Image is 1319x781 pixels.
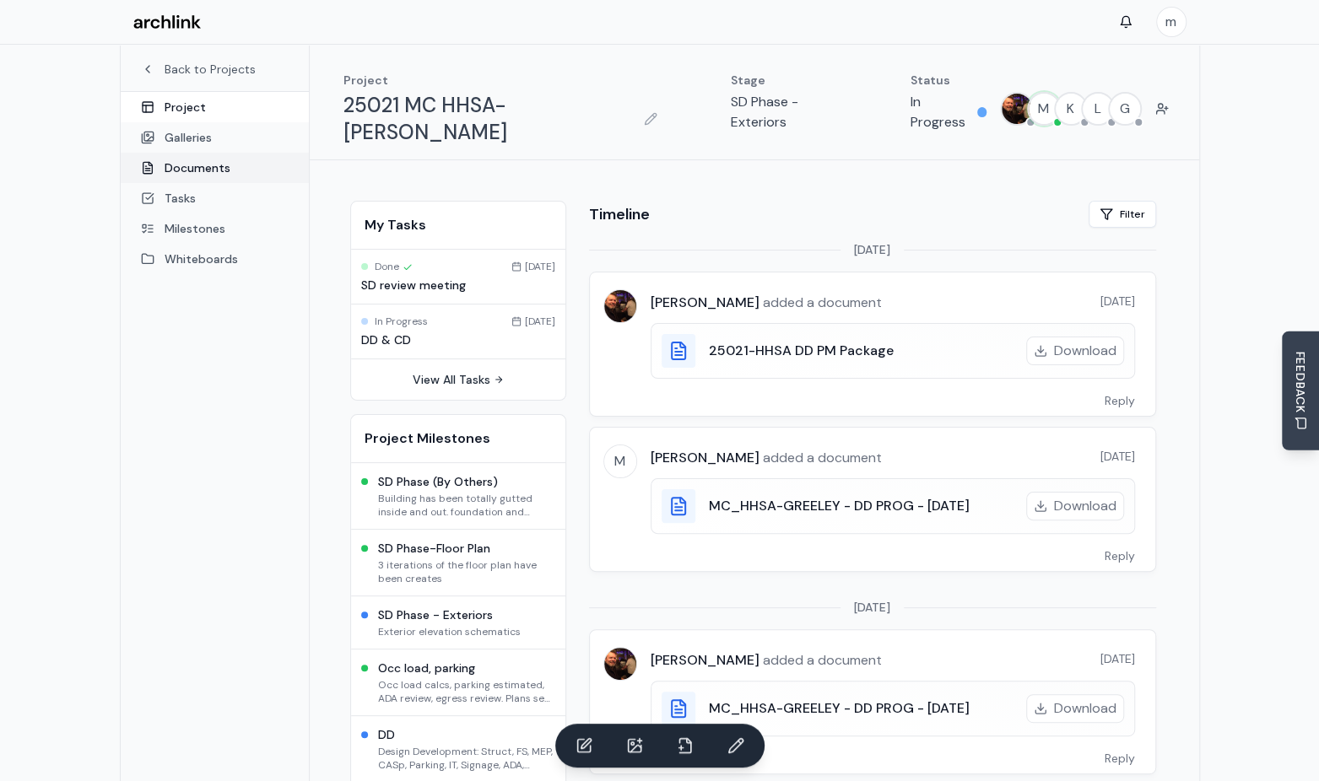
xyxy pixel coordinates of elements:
h3: SD review meeting [361,277,555,294]
h2: Timeline [589,202,650,226]
h3: MC_HHSA-GREELEY - DD PROG - [DATE] [709,698,970,719]
span: [DATE] [854,599,890,616]
a: Back to Projects [141,61,289,78]
a: Galleries [121,122,309,153]
span: added a document [760,651,882,669]
a: Project [121,92,309,122]
span: [PERSON_NAME] [651,651,760,669]
span: [DATE] [1100,293,1135,310]
h2: Project Milestones [365,428,552,449]
span: FEEDBACK [1292,352,1309,413]
h3: DD & CD [361,331,555,348]
button: MARC JONES [1000,92,1034,126]
span: G [1110,94,1140,124]
p: 3 iterations of the floor plan have been creates [378,558,555,585]
span: Download [1054,341,1116,361]
span: Done [375,260,413,273]
p: In Progress [911,92,970,132]
h2: My Tasks [365,215,552,235]
button: Download [1026,492,1124,520]
span: m [1157,8,1186,36]
a: View All Tasks [413,371,504,388]
button: Reply [1084,385,1155,416]
a: Milestones [121,213,309,244]
div: [DATE] [511,315,555,328]
p: Building has been totally gutted inside and out. foundation and framing - walls and roof remain. [378,492,555,519]
button: L [1081,92,1115,126]
button: K [1054,92,1088,126]
p: Status [911,72,987,89]
div: [DATE] [511,260,555,273]
button: Reply [1084,743,1155,773]
h3: MC_HHSA-GREELEY - DD PROG - [DATE] [709,496,970,516]
button: Filter [1089,201,1156,228]
img: MARC JONES [604,648,636,680]
span: Download [1054,698,1116,719]
span: In Progress [375,315,428,328]
h3: DD [378,726,555,743]
h1: 25021 MC HHSA-[PERSON_NAME] [343,92,633,146]
img: MARC JONES [1002,94,1032,124]
p: Exterior elevation schematics [378,625,521,638]
span: M [1029,94,1059,124]
span: Download [1054,496,1116,516]
h3: SD Phase - Exteriors [378,606,521,623]
p: Stage [731,72,843,89]
span: M [604,445,636,477]
img: MARC JONES [604,290,636,322]
h3: SD Phase (By Others) [378,473,555,490]
span: added a document [760,294,882,311]
span: [DATE] [1100,448,1135,465]
span: [DATE] [854,241,890,258]
span: K [1056,94,1086,124]
span: added a document [760,449,882,466]
p: Occ load calcs, parking estimated, ADA review, egress review. Plans sent to [GEOGRAPHIC_DATA] for... [378,678,555,705]
h3: Occ load, parking [378,660,555,676]
button: M [1027,92,1061,126]
h3: SD Phase-Floor Plan [378,540,555,557]
button: Download [1026,337,1124,365]
button: Send Feedback [1282,331,1319,450]
p: SD Phase - Exteriors [731,92,843,132]
a: Whiteboards [121,244,309,274]
button: G [1108,92,1142,126]
p: Project [343,72,663,89]
span: L [1083,94,1113,124]
button: Download [1026,694,1124,723]
span: [PERSON_NAME] [651,294,760,311]
button: Reply [1084,541,1155,571]
p: Design Development: Struct, FS, MEP, CASp, Parking, IT, Signage, ADA, Egress, Etc. [378,745,555,772]
h3: 25021-HHSA DD PM Package [709,341,894,361]
span: [DATE] [1100,650,1135,667]
span: [PERSON_NAME] [651,449,760,466]
a: Tasks [121,183,309,213]
a: Documents [121,153,309,183]
img: Archlink [133,15,201,30]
